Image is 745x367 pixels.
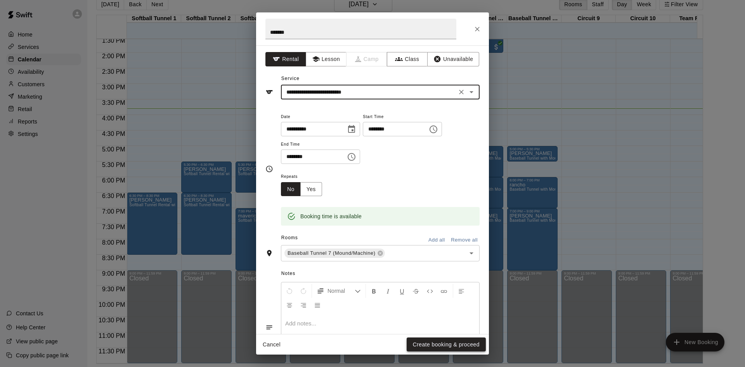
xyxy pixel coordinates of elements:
div: Booking time is available [300,209,362,223]
button: Create booking & proceed [407,337,486,352]
button: Yes [300,182,322,197]
div: outlined button group [281,182,322,197]
span: Repeats [281,172,328,182]
button: Choose time, selected time is 4:00 PM [426,122,441,137]
button: Class [387,52,428,66]
span: Camps can only be created in the Services page [347,52,387,66]
button: Left Align [455,284,468,298]
button: Center Align [283,298,296,312]
button: Format Italics [381,284,395,298]
svg: Notes [265,324,273,331]
button: No [281,182,301,197]
button: Close [470,22,484,36]
button: Remove all [449,234,480,246]
button: Formatting Options [314,284,364,298]
button: Lesson [306,52,347,66]
span: Rooms [281,235,298,240]
button: Right Align [297,298,310,312]
button: Choose time, selected time is 5:00 PM [344,149,359,165]
span: Baseball Tunnel 7 (Mound/Machine) [284,249,379,257]
button: Insert Code [423,284,437,298]
button: Add all [424,234,449,246]
button: Open [466,248,477,259]
button: Undo [283,284,296,298]
button: Format Underline [395,284,409,298]
svg: Service [265,88,273,96]
button: Clear [456,87,467,97]
button: Cancel [259,337,284,352]
span: Start Time [363,112,442,122]
button: Open [466,87,477,97]
button: Redo [297,284,310,298]
span: End Time [281,139,360,150]
span: Service [281,76,300,81]
button: Rental [265,52,306,66]
svg: Timing [265,165,273,173]
button: Format Strikethrough [409,284,423,298]
button: Format Bold [367,284,381,298]
span: Date [281,112,360,122]
svg: Rooms [265,249,273,257]
button: Choose date, selected date is Oct 15, 2025 [344,122,359,137]
div: Baseball Tunnel 7 (Mound/Machine) [284,249,385,258]
span: Notes [281,268,480,280]
span: Normal [327,287,355,295]
button: Justify Align [311,298,324,312]
button: Unavailable [427,52,479,66]
button: Insert Link [437,284,450,298]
